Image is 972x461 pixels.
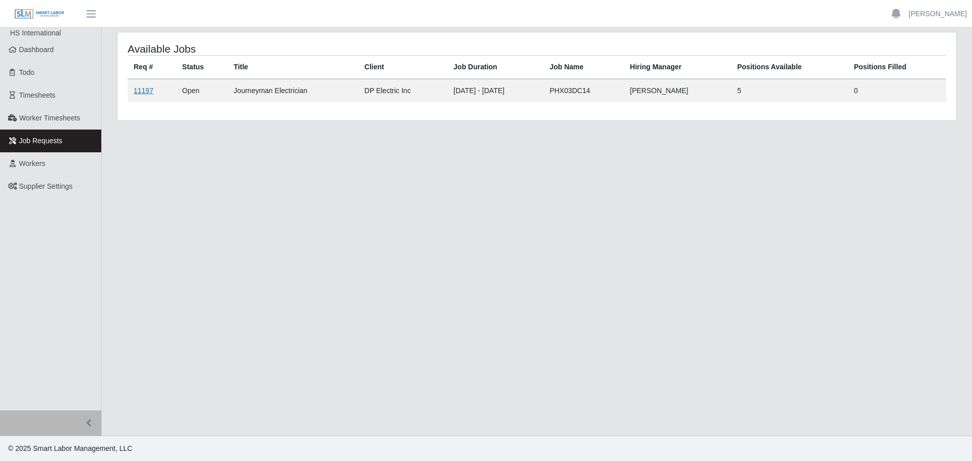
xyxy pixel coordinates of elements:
th: Positions Available [731,56,848,79]
span: Supplier Settings [19,182,73,190]
th: Client [358,56,448,79]
td: DP Electric Inc [358,79,448,102]
th: Job Name [544,56,624,79]
th: Positions Filled [848,56,946,79]
td: 5 [731,79,848,102]
td: [PERSON_NAME] [624,79,731,102]
td: Journeyman Electrician [228,79,358,102]
th: Req # [128,56,176,79]
td: PHX03DC14 [544,79,624,102]
span: Timesheets [19,91,56,99]
th: Hiring Manager [624,56,731,79]
td: 0 [848,79,946,102]
td: [DATE] - [DATE] [448,79,544,102]
span: Dashboard [19,46,54,54]
img: SLM Logo [14,9,65,20]
th: Title [228,56,358,79]
th: Job Duration [448,56,544,79]
a: [PERSON_NAME] [909,9,967,19]
span: HS International [10,29,61,37]
td: Open [176,79,228,102]
h4: Available Jobs [128,43,460,55]
span: Job Requests [19,137,63,145]
th: Status [176,56,228,79]
span: Worker Timesheets [19,114,80,122]
a: 11197 [134,87,153,95]
span: © 2025 Smart Labor Management, LLC [8,444,132,452]
span: Todo [19,68,34,76]
span: Workers [19,159,46,167]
